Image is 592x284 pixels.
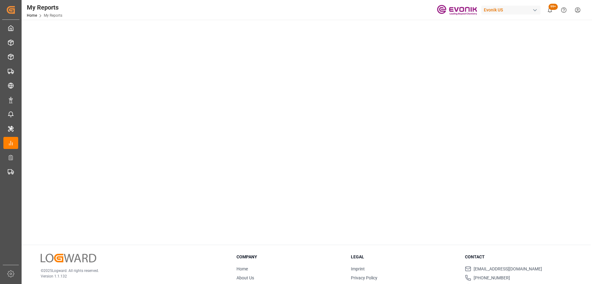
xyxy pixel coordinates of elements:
[465,254,572,260] h3: Contact
[351,254,458,260] h3: Legal
[351,266,365,271] a: Imprint
[41,273,221,279] p: Version 1.1.132
[351,275,377,280] a: Privacy Policy
[236,266,248,271] a: Home
[27,13,37,18] a: Home
[474,275,510,281] span: [PHONE_NUMBER]
[474,266,542,272] span: [EMAIL_ADDRESS][DOMAIN_NAME]
[481,4,543,16] button: Evonik US
[236,254,343,260] h3: Company
[41,268,221,273] p: © 2025 Logward. All rights reserved.
[27,3,62,12] div: My Reports
[236,275,254,280] a: About Us
[41,254,96,263] img: Logward Logo
[557,3,571,17] button: Help Center
[543,3,557,17] button: show 100 new notifications
[481,6,541,15] div: Evonik US
[437,5,477,15] img: Evonik-brand-mark-Deep-Purple-RGB.jpeg_1700498283.jpeg
[549,4,558,10] span: 99+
